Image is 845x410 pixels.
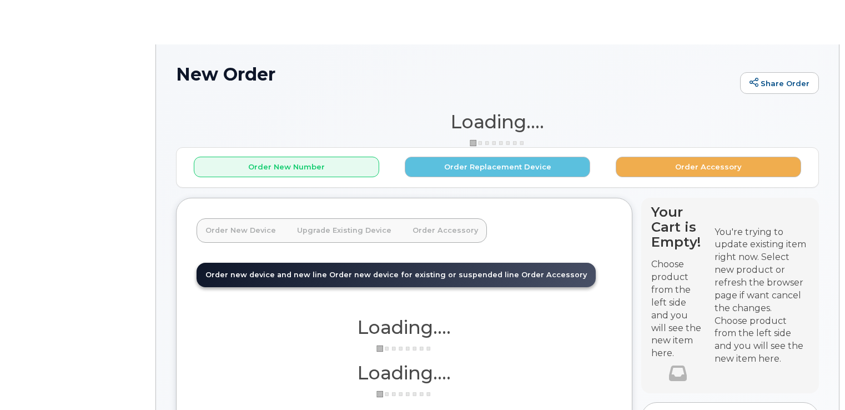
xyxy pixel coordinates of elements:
[197,317,612,337] h1: Loading....
[715,226,809,315] div: You're trying to update existing item right now. Select new product or refresh the browser page i...
[740,72,819,94] a: Share Order
[470,139,525,147] img: ajax-loader-3a6953c30dc77f0bf724df975f13086db4f4c1262e45940f03d1251963f1bf2e.gif
[376,344,432,353] img: ajax-loader-3a6953c30dc77f0bf724df975f13086db4f4c1262e45940f03d1251963f1bf2e.gif
[651,258,705,360] p: Choose product from the left side and you will see the new item here.
[205,271,327,279] span: Order new device and new line
[405,157,590,177] button: Order Replacement Device
[651,204,705,249] h4: Your Cart is Empty!
[176,64,735,84] h1: New Order
[197,363,612,383] h1: Loading....
[715,315,809,366] div: Choose product from the left side and you will see the new item here.
[329,271,519,279] span: Order new device for existing or suspended line
[404,218,487,243] a: Order Accessory
[194,157,379,177] button: Order New Number
[616,157,801,177] button: Order Accessory
[197,218,285,243] a: Order New Device
[521,271,587,279] span: Order Accessory
[176,112,819,132] h1: Loading....
[376,390,432,398] img: ajax-loader-3a6953c30dc77f0bf724df975f13086db4f4c1262e45940f03d1251963f1bf2e.gif
[288,218,400,243] a: Upgrade Existing Device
